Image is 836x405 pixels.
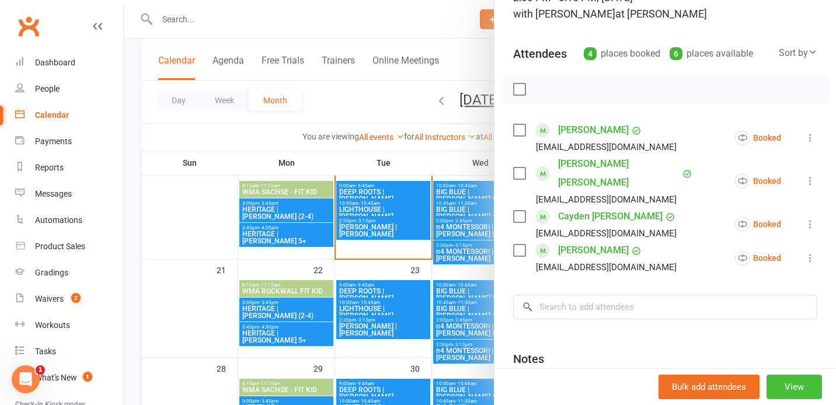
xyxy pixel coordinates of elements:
div: What's New [35,373,77,382]
div: Calendar [35,110,69,120]
a: Calendar [15,102,123,128]
div: [EMAIL_ADDRESS][DOMAIN_NAME] [536,192,677,207]
div: Booked [735,251,781,266]
div: Booked [735,217,781,232]
div: Dashboard [35,58,75,67]
a: Tasks [15,338,123,365]
div: Product Sales [35,242,85,251]
span: 1 [36,365,45,375]
a: Reports [15,155,123,181]
a: Waivers 2 [15,286,123,312]
span: 2 [71,293,81,303]
div: Sort by [779,46,817,61]
a: Automations [15,207,123,233]
a: People [15,76,123,102]
div: places booked [584,46,660,62]
div: Automations [35,215,82,225]
a: Messages [15,181,123,207]
a: Product Sales [15,233,123,260]
a: Cayden [PERSON_NAME] [558,207,663,226]
div: People [35,84,60,93]
div: Booked [735,131,781,145]
span: at [PERSON_NAME] [615,8,707,20]
a: [PERSON_NAME] [PERSON_NAME] [558,155,680,192]
div: Waivers [35,294,64,303]
span: with [PERSON_NAME] [513,8,615,20]
div: [EMAIL_ADDRESS][DOMAIN_NAME] [536,139,677,155]
div: [EMAIL_ADDRESS][DOMAIN_NAME] [536,226,677,241]
a: [PERSON_NAME] [558,241,629,260]
span: 1 [83,372,92,382]
div: Payments [35,137,72,146]
iframe: Intercom live chat [12,365,40,393]
a: [PERSON_NAME] [558,121,629,139]
div: Tasks [35,347,56,356]
button: View [767,375,822,399]
div: Workouts [35,320,70,330]
a: What's New1 [15,365,123,391]
a: Workouts [15,312,123,338]
div: Booked [735,174,781,188]
div: places available [670,46,753,62]
a: Payments [15,128,123,155]
div: Notes [513,351,544,367]
div: [EMAIL_ADDRESS][DOMAIN_NAME] [536,260,677,275]
div: Gradings [35,268,68,277]
div: 4 [584,47,597,60]
a: Dashboard [15,50,123,76]
a: Gradings [15,260,123,286]
div: Reports [35,163,64,172]
a: Clubworx [14,12,43,41]
button: Bulk add attendees [659,375,760,399]
div: Attendees [513,46,567,62]
input: Search to add attendees [513,295,817,319]
div: Messages [35,189,72,198]
div: 6 [670,47,682,60]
